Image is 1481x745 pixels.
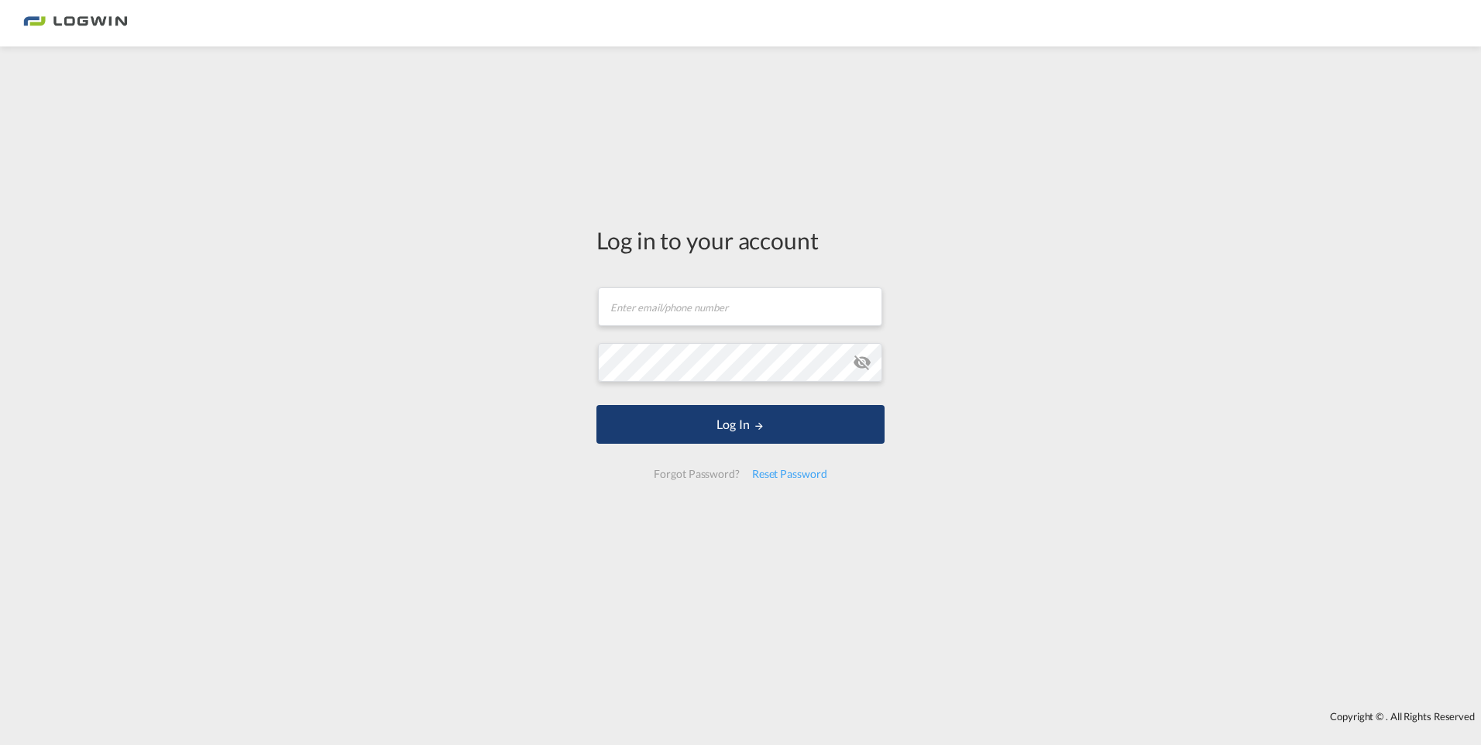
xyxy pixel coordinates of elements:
button: LOGIN [596,405,885,444]
input: Enter email/phone number [598,287,882,326]
div: Reset Password [746,460,833,488]
img: bc73a0e0d8c111efacd525e4c8ad7d32.png [23,6,128,41]
div: Log in to your account [596,224,885,256]
div: Forgot Password? [648,460,745,488]
md-icon: icon-eye-off [853,353,871,372]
